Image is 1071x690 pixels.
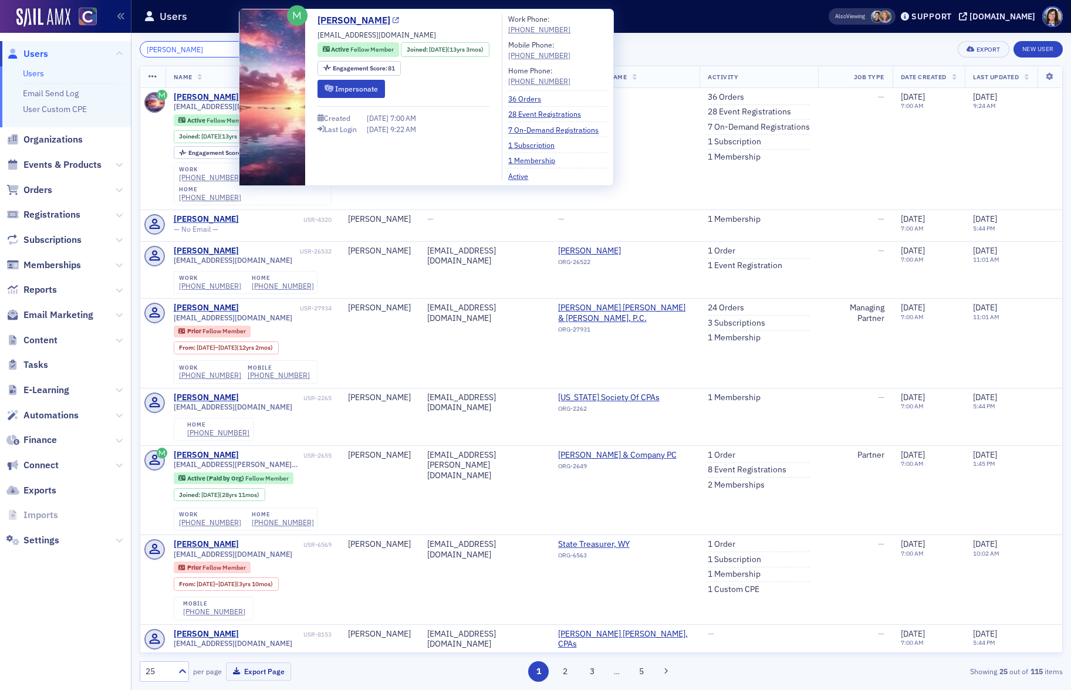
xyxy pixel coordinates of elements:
a: Memberships [6,259,81,272]
span: [DATE] [197,580,215,588]
div: [PERSON_NAME] [348,539,411,550]
time: 5:44 PM [973,638,995,647]
span: Pamela Galey-Coleman [871,11,883,23]
span: [DATE] [973,214,997,224]
time: 7:00 AM [901,402,924,410]
span: [EMAIL_ADDRESS][DOMAIN_NAME] [174,313,292,322]
a: 1 Membership [708,569,761,580]
a: Email Marketing [6,309,93,322]
time: 7:00 AM [901,638,924,647]
a: [PHONE_NUMBER] [508,50,570,60]
a: [PHONE_NUMBER] [252,518,314,527]
div: 25 [146,665,171,678]
button: 1 [528,661,549,682]
a: [PERSON_NAME] [PERSON_NAME] & [PERSON_NAME], P.C. [558,303,692,323]
a: Reports [6,283,57,296]
span: Williams, Roger Wesley [558,246,665,256]
span: [EMAIL_ADDRESS][PERSON_NAME][DOMAIN_NAME] [174,460,332,469]
span: Job Type [854,73,884,81]
a: Connect [6,459,59,472]
span: 9:22 AM [390,124,416,134]
div: ORG-27931 [558,326,692,337]
div: (28yrs 11mos) [201,491,259,499]
div: home [252,275,314,282]
span: E-Learning [23,384,69,397]
div: From: 2009-06-30 00:00:00 [174,341,279,354]
div: [PHONE_NUMBER] [508,76,570,86]
span: Users [23,48,48,60]
span: Tasks [23,358,48,371]
span: [DATE] [973,392,997,402]
span: Imports [23,509,58,522]
span: Organizations [23,133,83,146]
a: [PHONE_NUMBER] [252,282,314,290]
span: Engagement Score : [188,148,244,157]
div: Engagement Score: 81 [174,146,257,159]
a: [PERSON_NAME] [174,92,239,103]
div: 81 [333,65,396,72]
div: work [179,275,241,282]
a: View Homepage [70,8,97,28]
div: USR-2265 [241,394,332,402]
span: [DATE] [973,449,997,460]
div: USR-26532 [241,248,332,255]
div: [PHONE_NUMBER] [248,371,310,380]
div: home [252,511,314,518]
span: [EMAIL_ADDRESS][DOMAIN_NAME] [174,550,292,559]
a: Settings [6,534,59,547]
span: [DATE] [901,92,925,102]
a: Active Fellow Member [178,116,249,124]
div: ORG-8147 [558,651,692,663]
span: Comiskey & Company PC [558,450,677,461]
div: work [179,364,241,371]
span: Memberships [23,259,81,272]
div: [PERSON_NAME] [348,246,411,256]
div: 81 [188,150,251,156]
div: [PERSON_NAME] [174,246,239,256]
span: Connect [23,459,59,472]
a: 1 Subscription [708,137,761,147]
span: Prior [187,563,202,571]
a: 3 Subscriptions [708,318,765,329]
div: [PHONE_NUMBER] [183,607,245,616]
a: 1 Membership [708,333,761,343]
div: Mobile Phone: [508,39,570,61]
span: Joined : [179,491,201,499]
span: [DATE] [218,343,237,351]
a: 1 Membership [708,393,761,403]
a: 28 Event Registrations [508,109,590,119]
a: Automations [6,409,79,422]
div: [EMAIL_ADDRESS][DOMAIN_NAME] [427,303,542,323]
span: — [708,628,714,639]
span: … [609,666,625,677]
button: Export [958,41,1009,58]
div: ORG-26522 [558,258,665,270]
time: 5:44 PM [973,224,995,232]
time: 10:02 AM [973,549,999,557]
a: [US_STATE] Society Of CPAs [558,393,665,403]
div: Support [911,11,952,22]
span: Joined : [179,133,201,140]
span: — [878,92,884,102]
a: [PERSON_NAME] [174,303,239,313]
a: [PERSON_NAME] [174,214,239,225]
a: Registrations [6,208,80,221]
div: [PERSON_NAME] [348,303,411,313]
div: Joined: 2012-05-31 00:00:00 [401,42,489,57]
div: [PHONE_NUMBER] [179,518,241,527]
span: Active [331,45,350,53]
a: Users [6,48,48,60]
h1: Users [160,9,187,23]
span: [DATE] [901,628,925,639]
div: [PERSON_NAME] [348,214,411,225]
a: Finance [6,434,57,447]
div: [PERSON_NAME] [174,539,239,550]
div: [PHONE_NUMBER] [187,428,249,437]
div: Prior: Prior: Fellow Member [174,562,251,573]
button: Impersonate [317,80,385,98]
span: [DATE] [901,302,925,313]
time: 7:00 AM [901,459,924,468]
a: 1 Order [708,246,735,256]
